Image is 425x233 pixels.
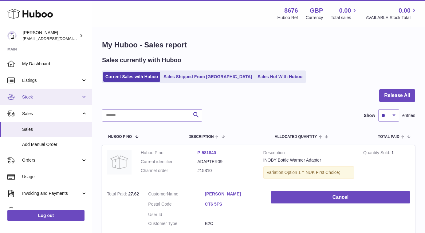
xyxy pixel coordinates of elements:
h1: My Huboo - Sales report [102,40,415,50]
strong: GBP [310,6,323,15]
span: AVAILABLE Stock Total [366,15,418,21]
strong: Description [263,150,354,157]
strong: 8676 [284,6,298,15]
button: Cancel [271,191,410,204]
a: Current Sales with Huboo [103,72,160,82]
span: Orders [22,157,81,163]
span: 0.00 [399,6,411,15]
span: ALLOCATED Quantity [275,135,317,139]
strong: Quantity Sold [363,150,392,157]
span: Description [188,135,214,139]
span: Usage [22,174,87,180]
h2: Sales currently with Huboo [102,56,181,64]
span: 27.62 [128,191,139,196]
img: no-photo.jpg [107,150,132,175]
dt: User Id [148,212,205,218]
a: P-581840 [197,150,216,155]
dt: Huboo P no [141,150,197,156]
dd: #15310 [197,168,254,174]
dt: Channel order [141,168,197,174]
div: Huboo Ref [277,15,298,21]
span: Customer [148,191,167,196]
label: Show [364,113,375,119]
a: 0.00 Total sales [331,6,358,21]
span: Sales [22,111,81,117]
span: [EMAIL_ADDRESS][DOMAIN_NAME] [23,36,90,41]
a: Sales Shipped From [GEOGRAPHIC_DATA] [161,72,254,82]
span: Total paid [378,135,399,139]
dd: ADAPTER09 [197,159,254,165]
a: Log out [7,210,85,221]
div: Currency [306,15,323,21]
strong: Total Paid [107,191,128,198]
span: Sales [22,127,87,132]
span: Total sales [331,15,358,21]
img: hello@inoby.co.uk [7,31,17,40]
span: Option 1 = NUK First Choice; [285,170,340,175]
dt: Postal Code [148,201,205,209]
dt: Name [148,191,205,199]
button: Release All [379,89,415,102]
dt: Customer Type [148,221,205,227]
span: My Dashboard [22,61,87,67]
span: 0.00 [339,6,351,15]
span: Invoicing and Payments [22,191,81,196]
span: Stock [22,94,81,100]
span: Cases [22,207,87,213]
a: CT6 5FS [205,201,262,207]
span: Huboo P no [108,135,132,139]
dd: B2C [205,221,262,227]
a: Sales Not With Huboo [255,72,305,82]
dt: Current identifier [141,159,197,165]
span: Add Manual Order [22,142,87,147]
td: 1 [359,145,415,187]
span: entries [402,113,415,119]
div: INOBY Bottle Warmer Adapter [263,157,354,163]
div: Variation: [263,166,354,179]
a: [PERSON_NAME] [205,191,262,197]
div: [PERSON_NAME] [23,30,78,42]
a: 0.00 AVAILABLE Stock Total [366,6,418,21]
span: Listings [22,78,81,83]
